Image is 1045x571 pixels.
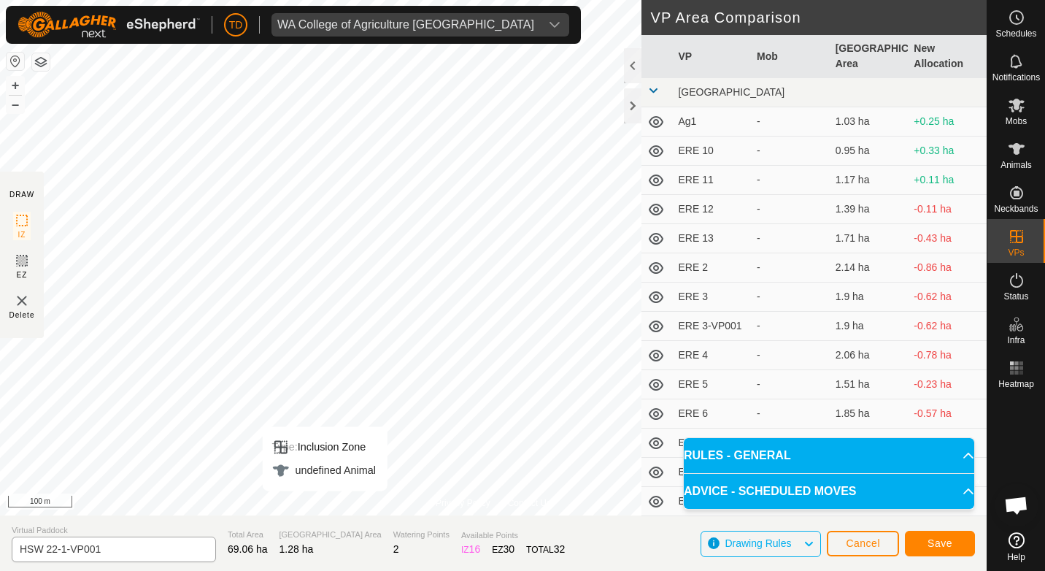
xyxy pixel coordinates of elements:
[492,542,514,557] div: EZ
[672,195,751,224] td: ERE 12
[908,399,987,429] td: -0.57 ha
[272,461,376,479] div: undefined Animal
[228,543,268,555] span: 69.06 ha
[672,107,751,137] td: Ag1
[995,483,1038,527] div: Open chat
[1006,117,1027,126] span: Mobs
[1000,161,1032,169] span: Animals
[830,107,909,137] td: 1.03 ha
[908,195,987,224] td: -0.11 ha
[672,487,751,516] td: ERE 9
[1007,336,1025,345] span: Infra
[461,542,480,557] div: IZ
[998,380,1034,388] span: Heatmap
[504,543,515,555] span: 30
[540,13,569,37] div: dropdown trigger
[1003,292,1028,301] span: Status
[846,537,880,549] span: Cancel
[830,399,909,429] td: 1.85 ha
[830,166,909,195] td: 1.17 ha
[751,35,830,78] th: Mob
[461,529,565,542] span: Available Points
[17,269,28,280] span: EZ
[992,73,1040,82] span: Notifications
[908,166,987,195] td: +0.11 ha
[554,543,566,555] span: 32
[469,543,481,555] span: 16
[757,143,824,158] div: -
[684,438,974,473] p-accordion-header: RULES - GENERAL
[32,53,50,71] button: Map Layers
[757,260,824,275] div: -
[672,283,751,312] td: ERE 3
[908,370,987,399] td: -0.23 ha
[672,137,751,166] td: ERE 10
[228,529,268,541] span: Total Area
[725,537,791,549] span: Drawing Rules
[830,35,909,78] th: [GEOGRAPHIC_DATA] Area
[757,289,824,304] div: -
[684,474,974,509] p-accordion-header: ADVICE - SCHEDULED MOVES
[672,429,751,458] td: ERE 7
[229,18,243,33] span: TD
[12,524,216,537] span: Virtual Paddock
[908,107,987,137] td: +0.25 ha
[393,543,399,555] span: 2
[928,537,952,549] span: Save
[908,35,987,78] th: New Allocation
[7,96,24,113] button: –
[827,531,899,556] button: Cancel
[830,429,909,458] td: 2.02 ha
[830,341,909,370] td: 2.06 ha
[830,370,909,399] td: 1.51 ha
[18,229,26,240] span: IZ
[7,53,24,70] button: Reset Map
[684,483,856,500] span: ADVICE - SCHEDULED MOVES
[672,458,751,487] td: ERE 8
[994,204,1038,213] span: Neckbands
[757,114,824,129] div: -
[436,497,490,510] a: Privacy Policy
[672,35,751,78] th: VP
[9,189,34,200] div: DRAW
[908,312,987,341] td: -0.62 ha
[672,370,751,399] td: ERE 5
[908,137,987,166] td: +0.33 ha
[830,253,909,283] td: 2.14 ha
[526,542,565,557] div: TOTAL
[18,12,200,38] img: Gallagher Logo
[1008,248,1024,257] span: VPs
[908,224,987,253] td: -0.43 ha
[908,253,987,283] td: -0.86 ha
[13,292,31,310] img: VP
[1007,553,1025,562] span: Help
[7,77,24,94] button: +
[830,137,909,166] td: 0.95 ha
[830,312,909,341] td: 1.9 ha
[757,348,824,363] div: -
[684,447,791,464] span: RULES - GENERAL
[908,283,987,312] td: -0.62 ha
[672,399,751,429] td: ERE 6
[672,341,751,370] td: ERE 4
[908,341,987,370] td: -0.78 ha
[672,312,751,341] td: ERE 3-VP001
[672,253,751,283] td: ERE 2
[277,19,534,31] div: WA College of Agriculture [GEOGRAPHIC_DATA]
[757,318,824,334] div: -
[279,529,382,541] span: [GEOGRAPHIC_DATA] Area
[757,202,824,217] div: -
[393,529,450,541] span: Watering Points
[830,224,909,253] td: 1.71 ha
[908,429,987,458] td: -0.74 ha
[678,86,784,98] span: [GEOGRAPHIC_DATA]
[672,224,751,253] td: ERE 13
[672,166,751,195] td: ERE 11
[271,13,540,37] span: WA College of Agriculture Denmark
[830,283,909,312] td: 1.9 ha
[905,531,975,556] button: Save
[830,195,909,224] td: 1.39 ha
[995,29,1036,38] span: Schedules
[9,310,35,321] span: Delete
[650,9,987,26] h2: VP Area Comparison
